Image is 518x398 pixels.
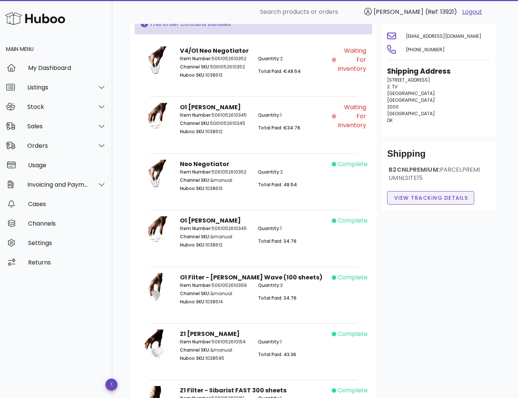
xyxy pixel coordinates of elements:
p: 5061052610352 [180,169,249,175]
span: Quantity: [258,339,280,345]
span: Huboo SKU: [180,128,205,135]
strong: Z1 Filter - Sibarist FAST 300 sheets [180,386,286,395]
strong: O1 [PERSON_NAME] [180,103,241,111]
span: Item Number: [180,282,212,288]
div: My Dashboard [28,64,106,71]
span: Total Paid: 34.76 [258,295,297,301]
strong: O1 [PERSON_NAME] [180,216,241,225]
strong: Z1 [PERSON_NAME] [180,330,240,338]
strong: O1 Filter - [PERSON_NAME] Wave (100 sheets) [180,273,322,282]
p: 5061052610345 [180,225,249,232]
span: [STREET_ADDRESS] [387,77,430,83]
span: Total Paid: €48.54 [258,68,301,74]
span: Huboo SKU: [180,72,205,78]
span: Huboo SKU: [180,242,205,248]
span: [GEOGRAPHIC_DATA] [387,97,435,103]
span: 2000 [387,104,399,110]
span: [GEOGRAPHIC_DATA] [387,110,435,117]
p: &manual [180,233,249,240]
p: 5061052610154 [180,339,249,345]
span: Huboo SKU: [180,355,205,361]
p: 5061052610352 [180,64,249,70]
span: Total Paid: 48.54 [258,181,297,188]
div: Listings [27,84,88,91]
span: PARCELPREMIUMNLSITE15 [389,165,480,182]
span: complete [338,273,368,282]
strong: V4/O1 Neo Negotiator [180,46,249,55]
div: B2CNLPREMIUM: [387,166,490,188]
span: Quantity: [258,55,280,62]
span: Total Paid: €34.76 [258,125,300,131]
a: Logout [462,7,482,16]
div: Shipping [387,148,490,166]
span: Quantity: [258,169,280,175]
p: &manual [180,347,249,353]
p: 3 [258,282,327,289]
img: Product Image [141,216,171,256]
p: 1 [258,225,327,232]
img: Product Image [141,103,171,143]
span: [PERSON_NAME] [374,7,423,16]
span: Huboo SKU: [180,185,205,192]
span: Huboo SKU: [180,298,205,305]
span: complete [338,386,368,395]
span: DK [387,117,393,123]
span: Item Number: [180,169,212,175]
h3: Shipping Address [387,66,490,77]
span: Channel SKU: [180,347,210,353]
p: &manual [180,290,249,297]
p: 5061052610352 [180,55,249,62]
span: [GEOGRAPHIC_DATA] [387,90,435,97]
p: 5061052610345 [180,112,249,119]
span: Item Number: [180,225,212,232]
span: Waiting for Inventory [338,46,367,73]
div: Stock [27,103,88,110]
span: Item Number: [180,339,212,345]
strong: Neo Negotiator [180,160,229,168]
div: Returns [28,259,106,266]
img: Product Image [141,330,171,370]
p: 1038612 [180,128,249,135]
img: Product Image [141,273,171,313]
span: Total Paid: 34.76 [258,238,297,244]
div: Channels [28,220,106,227]
div: Cases [28,200,106,208]
p: 1038613 [180,185,249,192]
p: 2 [258,55,327,62]
span: Quantity: [258,112,280,118]
p: 5061052610345 [180,120,249,127]
img: Product Image [141,160,171,200]
p: 1038612 [180,242,249,248]
div: Sales [27,123,88,130]
img: Huboo Logo [5,10,65,27]
span: complete [338,160,368,169]
span: (Ref: 13921) [425,7,457,16]
span: Quantity: [258,225,280,232]
span: Total Paid: 43.36 [258,351,296,358]
p: &manual [180,177,249,184]
span: [PHONE_NUMBER] [406,46,445,53]
div: Orders [27,142,88,149]
p: 1038613 [180,72,249,79]
span: Item Number: [180,55,212,62]
span: View Tracking details [393,194,468,202]
div: Usage [28,162,106,169]
p: 2 [258,169,327,175]
span: Quantity: [258,282,280,288]
span: Waiting for Inventory [338,103,367,130]
span: complete [338,330,368,339]
span: Channel SKU: [180,120,210,126]
img: Product Image [141,46,171,86]
span: [EMAIL_ADDRESS][DOMAIN_NAME] [406,33,481,39]
div: This order contains bundles [141,19,366,28]
span: Item Number: [180,112,212,118]
span: Channel SKU: [180,290,210,297]
span: Channel SKU: [180,64,210,70]
span: Channel SKU: [180,233,210,240]
p: 1 [258,339,327,345]
p: 1038595 [180,355,249,362]
div: Invoicing and Payments [27,181,88,188]
p: 1 [258,112,327,119]
span: Channel SKU: [180,177,210,183]
span: 2. TV [387,83,398,90]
